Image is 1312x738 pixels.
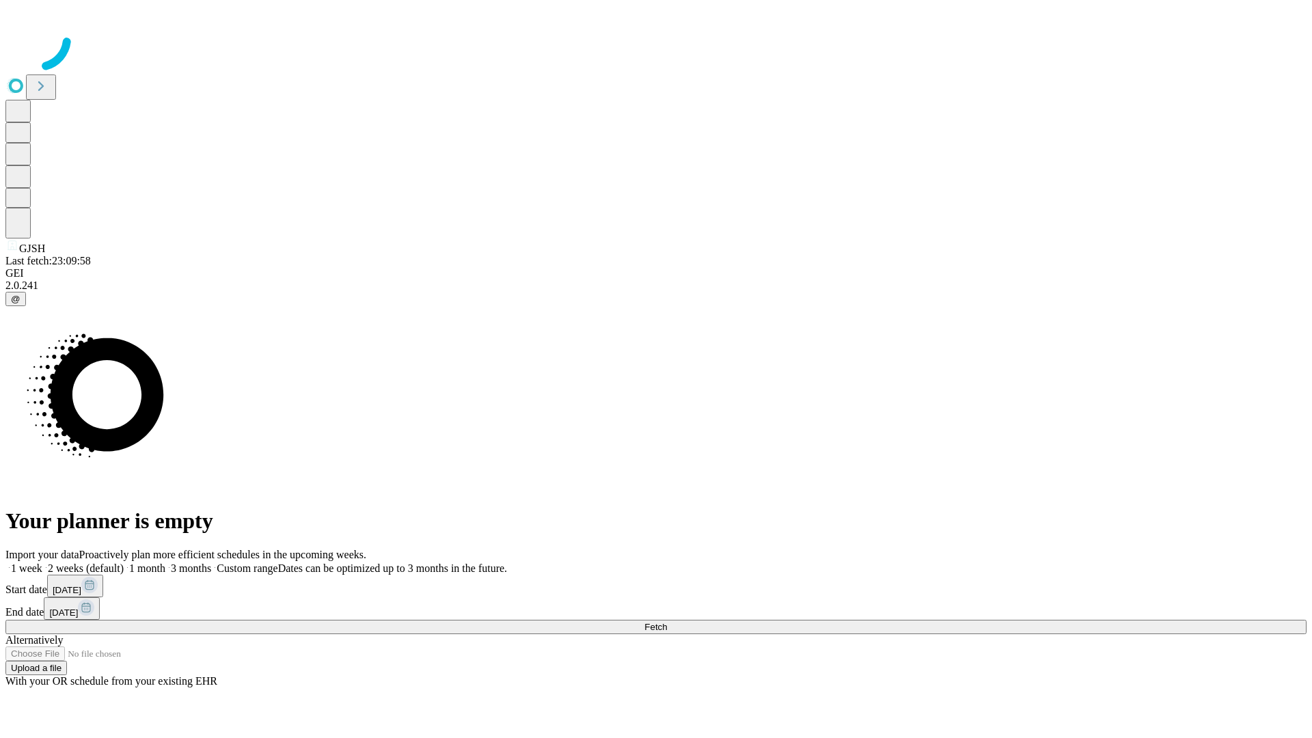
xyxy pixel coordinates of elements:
[278,562,507,574] span: Dates can be optimized up to 3 months in the future.
[48,562,124,574] span: 2 weeks (default)
[11,562,42,574] span: 1 week
[44,597,100,620] button: [DATE]
[5,675,217,687] span: With your OR schedule from your existing EHR
[47,575,103,597] button: [DATE]
[11,294,20,304] span: @
[5,508,1307,534] h1: Your planner is empty
[49,607,78,618] span: [DATE]
[5,597,1307,620] div: End date
[129,562,165,574] span: 1 month
[217,562,277,574] span: Custom range
[53,585,81,595] span: [DATE]
[644,622,667,632] span: Fetch
[5,549,79,560] span: Import your data
[5,575,1307,597] div: Start date
[5,267,1307,279] div: GEI
[5,620,1307,634] button: Fetch
[171,562,211,574] span: 3 months
[19,243,45,254] span: GJSH
[5,661,67,675] button: Upload a file
[79,549,366,560] span: Proactively plan more efficient schedules in the upcoming weeks.
[5,634,63,646] span: Alternatively
[5,292,26,306] button: @
[5,255,91,266] span: Last fetch: 23:09:58
[5,279,1307,292] div: 2.0.241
